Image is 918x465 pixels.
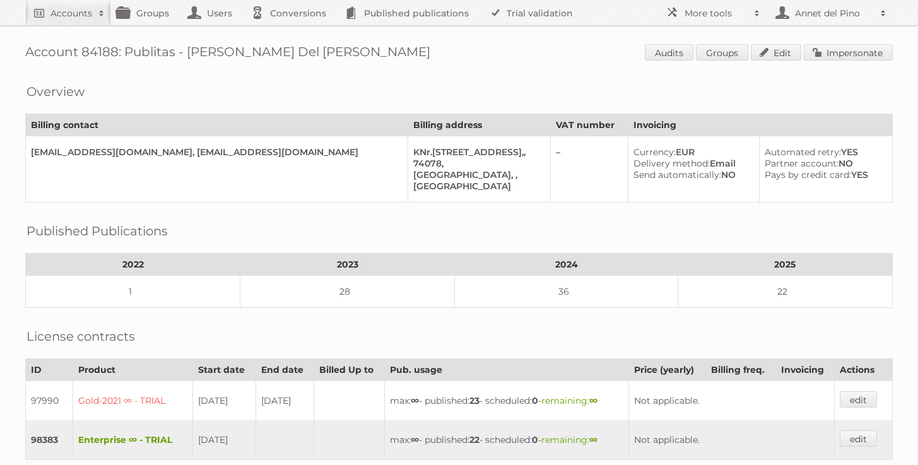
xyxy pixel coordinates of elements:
[469,395,480,406] strong: 23
[776,359,835,381] th: Invoicing
[628,114,892,136] th: Invoicing
[633,169,721,180] span: Send automatically:
[25,44,893,63] h1: Account 84188: Publitas - [PERSON_NAME] Del [PERSON_NAME]
[455,276,678,308] td: 36
[633,146,676,158] span: Currency:
[765,146,882,158] div: YES
[26,276,240,308] td: 1
[532,434,538,445] strong: 0
[840,391,877,408] a: edit
[193,420,256,460] td: [DATE]
[532,395,538,406] strong: 0
[26,359,73,381] th: ID
[50,7,92,20] h2: Accounts
[835,359,893,381] th: Actions
[385,359,629,381] th: Pub. usage
[840,430,877,447] a: edit
[765,146,841,158] span: Automated retry:
[413,146,540,158] div: KNr.[STREET_ADDRESS],,
[792,7,874,20] h2: Annet del Pino
[645,44,693,61] a: Audits
[551,114,628,136] th: VAT number
[633,169,749,180] div: NO
[73,359,193,381] th: Product
[408,114,551,136] th: Billing address
[455,254,678,276] th: 2024
[73,381,193,421] td: Gold-2021 ∞ - TRIAL
[804,44,893,61] a: Impersonate
[678,276,892,308] td: 22
[193,359,256,381] th: Start date
[413,169,540,180] div: [GEOGRAPHIC_DATA], ,
[314,359,384,381] th: Billed Up to
[696,44,748,61] a: Groups
[541,434,597,445] span: remaining:
[541,395,597,406] span: remaining:
[765,169,851,180] span: Pays by credit card:
[589,395,597,406] strong: ∞
[256,359,314,381] th: End date
[26,254,240,276] th: 2022
[193,381,256,421] td: [DATE]
[385,420,629,460] td: max: - published: - scheduled: -
[31,146,397,158] div: [EMAIL_ADDRESS][DOMAIN_NAME], [EMAIL_ADDRESS][DOMAIN_NAME]
[685,7,748,20] h2: More tools
[26,381,73,421] td: 97990
[765,158,839,169] span: Partner account:
[26,420,73,460] td: 98383
[26,114,408,136] th: Billing contact
[385,381,629,421] td: max: - published: - scheduled: -
[765,169,882,180] div: YES
[705,359,775,381] th: Billing freq.
[413,158,540,169] div: 74078,
[411,434,419,445] strong: ∞
[411,395,419,406] strong: ∞
[26,327,135,346] h2: License contracts
[26,221,168,240] h2: Published Publications
[256,381,314,421] td: [DATE]
[240,276,455,308] td: 28
[26,82,85,101] h2: Overview
[628,420,835,460] td: Not applicable.
[751,44,801,61] a: Edit
[633,158,710,169] span: Delivery method:
[628,359,705,381] th: Price (yearly)
[413,180,540,192] div: [GEOGRAPHIC_DATA]
[589,434,597,445] strong: ∞
[551,136,628,203] td: –
[469,434,480,445] strong: 22
[240,254,455,276] th: 2023
[765,158,882,169] div: NO
[633,158,749,169] div: Email
[628,381,835,421] td: Not applicable.
[73,420,193,460] td: Enterprise ∞ - TRIAL
[678,254,892,276] th: 2025
[633,146,749,158] div: EUR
